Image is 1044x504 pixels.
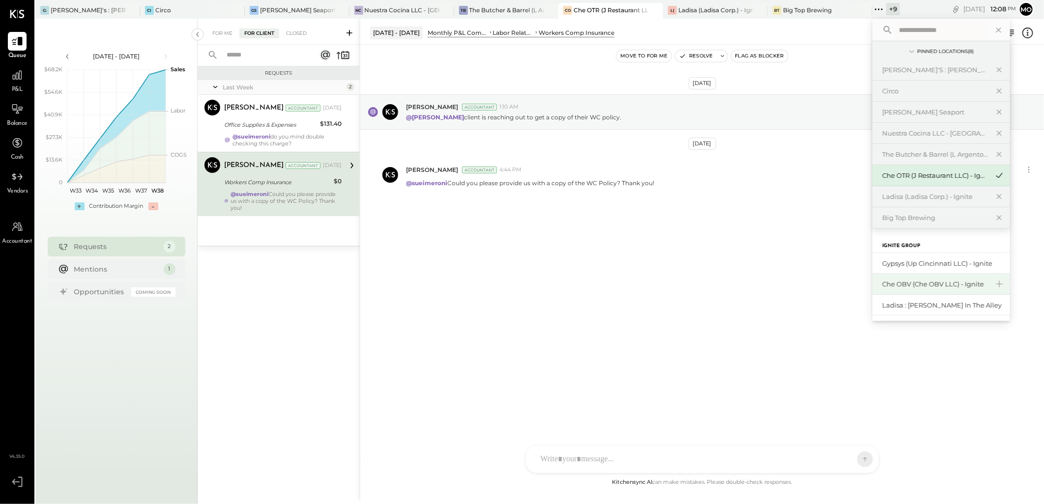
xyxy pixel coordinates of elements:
[155,6,171,14] div: Circo
[323,104,342,112] div: [DATE]
[223,83,344,91] div: Last Week
[224,120,317,130] div: Office Supplies & Expenses
[0,32,34,60] a: Queue
[963,4,1016,14] div: [DATE]
[406,113,464,121] strong: @[PERSON_NAME]
[616,50,671,62] button: Move to for me
[1018,1,1034,17] button: Mo
[148,202,158,210] div: -
[406,103,458,111] span: [PERSON_NAME]
[69,187,81,194] text: W33
[886,3,900,15] div: + 9
[51,6,125,14] div: [PERSON_NAME]'s : [PERSON_NAME]'s
[689,138,716,150] div: [DATE]
[459,6,468,15] div: TB
[145,6,154,15] div: Ci
[320,119,342,129] div: $131.40
[406,166,458,174] span: [PERSON_NAME]
[354,6,363,15] div: NC
[86,187,98,194] text: W34
[207,28,237,38] div: For Me
[239,28,279,38] div: For Client
[75,202,85,210] div: +
[231,191,268,197] strong: @sueimeroni
[7,187,28,196] span: Vendors
[668,6,677,15] div: L(
[89,202,144,210] div: Contribution Margin
[563,6,572,15] div: CO
[44,66,62,73] text: $68.2K
[260,6,335,14] div: [PERSON_NAME] Seaport
[406,113,621,121] p: client is reaching out to get a copy of their WC policy.
[675,50,717,62] button: Resolve
[59,179,62,186] text: 0
[469,6,544,14] div: The Butcher & Barrel (L Argento LLC) - [GEOGRAPHIC_DATA]
[406,179,447,187] strong: @sueimeroni
[46,156,62,163] text: $13.6K
[882,192,988,201] div: Ladisa (Ladisa Corp.) - Ignite
[783,6,832,14] div: Big Top Brewing
[493,28,534,37] div: Labor Related Expenses
[131,287,175,297] div: Coming Soon
[882,259,1005,268] div: Gypsys (Up Cincinnati LLC) - Ignite
[499,166,522,174] span: 4:44 PM
[882,108,988,117] div: [PERSON_NAME] Seaport
[689,77,716,89] div: [DATE]
[0,134,34,162] a: Cash
[232,133,270,140] strong: @sueimeroni
[0,66,34,94] a: P&L
[462,167,497,173] div: Accountant
[370,27,423,39] div: [DATE] - [DATE]
[334,176,342,186] div: $0
[574,6,648,14] div: Che OTR (J Restaurant LLC) - Ignite
[347,83,354,91] div: 2
[232,133,342,147] div: do you mind double checking this charge?
[882,150,988,159] div: The Butcher & Barrel (L Argento LLC) - [GEOGRAPHIC_DATA]
[882,301,1005,310] div: Ladisa : [PERSON_NAME] in the Alley
[74,287,126,297] div: Opportunities
[250,6,259,15] div: GS
[40,6,49,15] div: G:
[882,243,920,250] label: Ignite Group
[499,103,519,111] span: 1:10 AM
[882,213,988,223] div: Big Top Brewing
[0,168,34,196] a: Vendors
[882,280,988,289] div: Che OBV (Che OBV LLC) - Ignite
[8,52,27,60] span: Queue
[118,187,131,194] text: W36
[164,263,175,275] div: 1
[882,65,988,75] div: [PERSON_NAME]'s : [PERSON_NAME]'s
[75,52,158,60] div: [DATE] - [DATE]
[44,111,62,118] text: $40.9K
[7,119,28,128] span: Balance
[882,171,988,180] div: Che OTR (J Restaurant LLC) - Ignite
[286,105,320,112] div: Accountant
[171,151,187,158] text: COGS
[164,241,175,252] div: 2
[102,187,114,194] text: W35
[406,179,654,187] p: Could you please provide us with a copy of the WC Policy? Thank you!
[203,70,355,77] div: Requests
[428,28,488,37] div: Monthly P&L Comparison
[46,134,62,140] text: $27.3K
[171,66,185,73] text: Sales
[286,162,320,169] div: Accountant
[231,191,342,211] div: Could you please provide us with a copy of the WC Policy? Thank you!
[731,50,788,62] button: Flag as Blocker
[281,28,312,38] div: Closed
[539,28,614,37] div: Workers Comp Insurance
[74,242,159,252] div: Requests
[0,218,34,246] a: Accountant
[462,104,497,111] div: Accountant
[224,177,331,187] div: Workers Comp Insurance
[323,162,342,169] div: [DATE]
[2,237,32,246] span: Accountant
[12,85,23,94] span: P&L
[74,264,159,274] div: Mentions
[135,187,147,194] text: W37
[882,86,988,96] div: Circo
[365,6,439,14] div: Nuestra Cocina LLC - [GEOGRAPHIC_DATA]
[0,100,34,128] a: Balance
[171,107,185,114] text: Labor
[678,6,753,14] div: Ladisa (Ladisa Corp.) - Ignite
